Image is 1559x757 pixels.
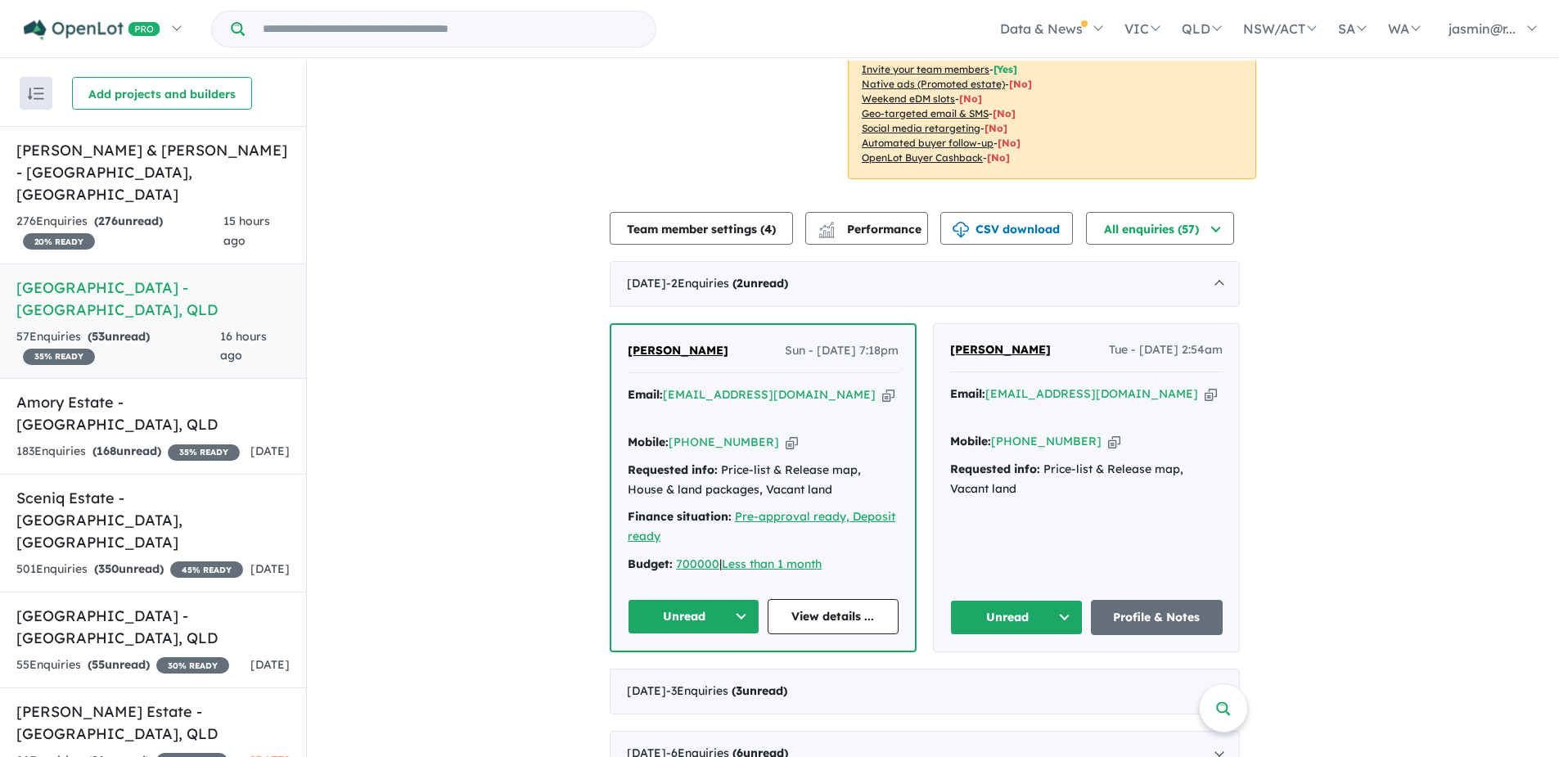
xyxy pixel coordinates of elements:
span: 35 % READY [168,444,240,461]
span: 35 % READY [23,349,95,365]
span: - 3 Enquir ies [666,683,787,698]
h5: [GEOGRAPHIC_DATA] - [GEOGRAPHIC_DATA] , QLD [16,605,290,649]
a: Less than 1 month [722,556,822,571]
u: Sales phone number [862,48,958,61]
span: 276 [98,214,118,228]
span: 2 [737,276,743,291]
span: jasmin@r... [1449,20,1516,37]
img: bar-chart.svg [818,227,835,237]
span: 4 [764,222,772,237]
span: [No] [993,107,1016,119]
strong: ( unread) [94,561,164,576]
span: [ Yes ] [962,48,986,61]
strong: ( unread) [732,683,787,698]
a: [PHONE_NUMBER] [669,435,779,449]
strong: Requested info: [950,462,1040,476]
span: [ Yes ] [994,63,1017,75]
a: [PERSON_NAME] [628,341,728,361]
div: [DATE] [610,669,1240,714]
h5: [GEOGRAPHIC_DATA] - [GEOGRAPHIC_DATA] , QLD [16,277,290,321]
button: Copy [1205,385,1217,403]
img: line-chart.svg [819,222,834,231]
span: [No] [985,122,1007,134]
u: Social media retargeting [862,122,980,134]
h5: Sceniq Estate - [GEOGRAPHIC_DATA] , [GEOGRAPHIC_DATA] [16,487,290,553]
u: Weekend eDM slots [862,92,955,105]
strong: Email: [628,387,663,402]
span: Tue - [DATE] 2:54am [1109,340,1223,360]
a: [PHONE_NUMBER] [991,434,1102,448]
a: [PERSON_NAME] [950,340,1051,360]
span: 55 [92,657,105,672]
button: CSV download [940,212,1073,245]
button: Performance [805,212,928,245]
u: OpenLot Buyer Cashback [862,151,983,164]
u: Invite your team members [862,63,989,75]
a: Profile & Notes [1091,600,1223,635]
span: - 2 Enquir ies [666,276,788,291]
button: Unread [628,599,759,634]
strong: Budget: [628,556,673,571]
strong: ( unread) [94,214,163,228]
span: 20 % READY [23,233,95,250]
span: 53 [92,329,105,344]
span: [DATE] [250,657,290,672]
img: Openlot PRO Logo White [24,20,160,40]
a: Pre-approval ready, Deposit ready [628,509,895,543]
span: [No] [959,92,982,105]
div: 55 Enquir ies [16,656,229,675]
strong: Requested info: [628,462,718,477]
div: 501 Enquir ies [16,560,243,579]
a: [EMAIL_ADDRESS][DOMAIN_NAME] [985,386,1198,401]
button: Unread [950,600,1083,635]
u: Native ads (Promoted estate) [862,78,1005,90]
u: Automated buyer follow-up [862,137,994,149]
strong: Mobile: [628,435,669,449]
span: [DATE] [250,444,290,458]
span: [DATE] [250,561,290,576]
button: Copy [1108,433,1120,450]
span: [No] [1009,78,1032,90]
h5: [PERSON_NAME] & [PERSON_NAME] - [GEOGRAPHIC_DATA] , [GEOGRAPHIC_DATA] [16,139,290,205]
span: Performance [821,222,921,237]
div: [DATE] [610,261,1240,307]
span: 30 % READY [156,657,229,674]
input: Try estate name, suburb, builder or developer [248,11,652,47]
button: Team member settings (4) [610,212,793,245]
a: View details ... [768,599,899,634]
u: Geo-targeted email & SMS [862,107,989,119]
div: | [628,555,899,575]
a: [EMAIL_ADDRESS][DOMAIN_NAME] [663,387,876,402]
span: [PERSON_NAME] [950,342,1051,357]
button: Copy [786,434,798,451]
strong: ( unread) [92,444,161,458]
div: 183 Enquir ies [16,442,240,462]
span: 45 % READY [170,561,243,578]
strong: Email: [950,386,985,401]
button: All enquiries (57) [1086,212,1234,245]
div: 276 Enquir ies [16,212,223,251]
button: Copy [882,386,894,403]
strong: ( unread) [88,657,150,672]
span: 350 [98,561,119,576]
span: 3 [736,683,742,698]
strong: Finance situation: [628,509,732,524]
strong: Mobile: [950,434,991,448]
div: 57 Enquir ies [16,327,220,367]
span: 15 hours ago [223,214,270,248]
span: 168 [97,444,116,458]
h5: Amory Estate - [GEOGRAPHIC_DATA] , QLD [16,391,290,435]
a: 700000 [676,556,719,571]
div: Price-list & Release map, House & land packages, Vacant land [628,461,899,500]
img: download icon [953,222,969,238]
h5: [PERSON_NAME] Estate - [GEOGRAPHIC_DATA] , QLD [16,701,290,745]
strong: ( unread) [732,276,788,291]
span: Sun - [DATE] 7:18pm [785,341,899,361]
span: [No] [987,151,1010,164]
span: [PERSON_NAME] [628,343,728,358]
img: sort.svg [28,88,44,100]
button: Add projects and builders [72,77,252,110]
